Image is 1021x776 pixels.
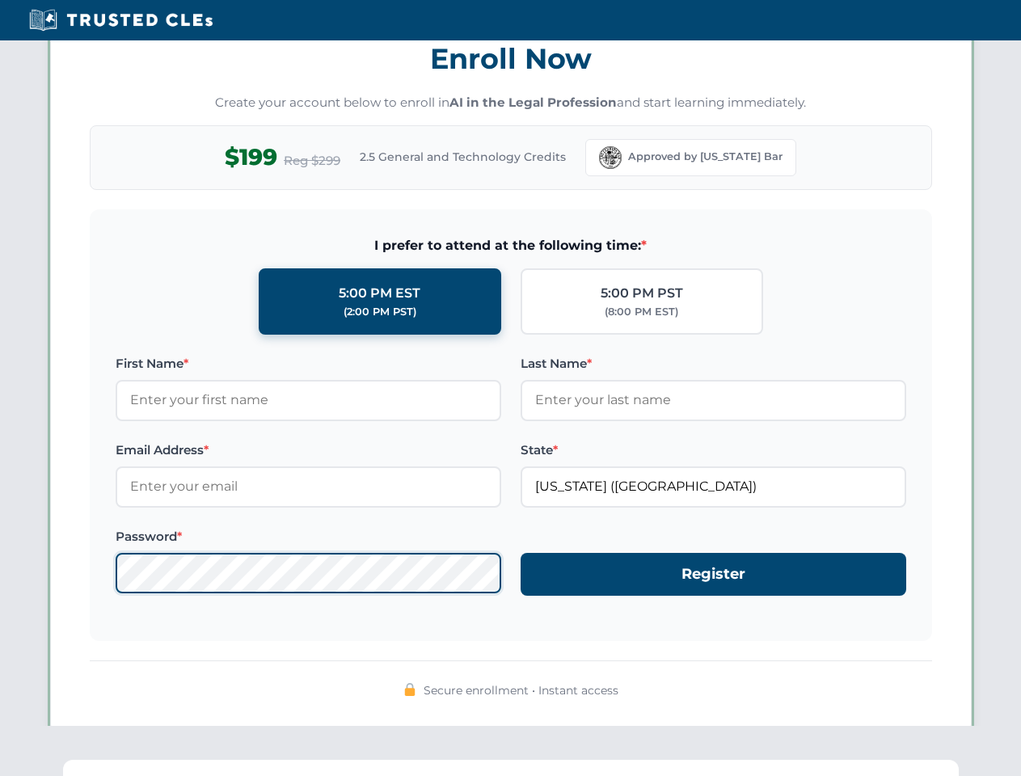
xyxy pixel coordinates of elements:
[116,466,501,507] input: Enter your email
[344,304,416,320] div: (2:00 PM PST)
[90,94,932,112] p: Create your account below to enroll in and start learning immediately.
[90,33,932,84] h3: Enroll Now
[339,283,420,304] div: 5:00 PM EST
[403,683,416,696] img: 🔒
[521,553,906,596] button: Register
[628,149,783,165] span: Approved by [US_STATE] Bar
[605,304,678,320] div: (8:00 PM EST)
[284,151,340,171] span: Reg $299
[116,354,501,373] label: First Name
[521,441,906,460] label: State
[449,95,617,110] strong: AI in the Legal Profession
[424,681,618,699] span: Secure enrollment • Instant access
[116,235,906,256] span: I prefer to attend at the following time:
[225,139,277,175] span: $199
[360,148,566,166] span: 2.5 General and Technology Credits
[599,146,622,169] img: Florida Bar
[601,283,683,304] div: 5:00 PM PST
[521,466,906,507] input: Florida (FL)
[116,441,501,460] label: Email Address
[24,8,217,32] img: Trusted CLEs
[116,380,501,420] input: Enter your first name
[521,380,906,420] input: Enter your last name
[521,354,906,373] label: Last Name
[116,527,501,546] label: Password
